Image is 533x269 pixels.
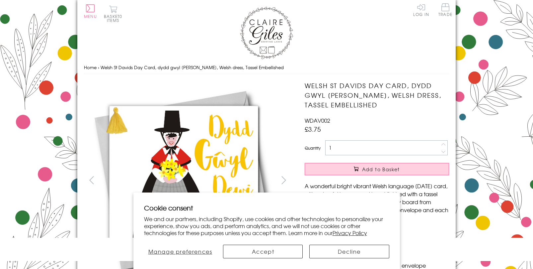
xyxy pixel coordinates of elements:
[362,166,400,173] span: Add to Basket
[438,3,452,16] span: Trade
[107,13,122,23] span: 0 items
[305,145,321,151] label: Quantity
[305,81,449,109] h1: Welsh St Davids Day Card, dydd gwyl [PERSON_NAME], Welsh dress, Tassel Embellished
[84,64,97,70] a: Home
[305,163,449,175] button: Add to Basket
[413,3,429,16] a: Log In
[84,173,99,188] button: prev
[240,7,293,59] img: Claire Giles Greetings Cards
[84,61,449,74] nav: breadcrumbs
[84,4,97,18] button: Menu
[101,64,284,70] span: Welsh St Davids Day Card, dydd gwyl [PERSON_NAME], Welsh dress, Tassel Embellished
[148,247,212,255] span: Manage preferences
[305,116,330,124] span: WDAV002
[144,215,389,236] p: We and our partners, including Shopify, use cookies and other technologies to personalize your ex...
[84,13,97,19] span: Menu
[104,5,122,22] button: Basket0 items
[144,203,389,212] h2: Cookie consent
[305,124,321,134] span: £3.75
[333,229,367,237] a: Privacy Policy
[438,3,452,18] a: Trade
[144,245,217,258] button: Manage preferences
[276,173,291,188] button: next
[305,182,449,222] p: A wonderful bright vibrant Welsh language [DATE] card, with colourful images and hand finished wi...
[98,64,99,70] span: ›
[223,245,303,258] button: Accept
[309,245,389,258] button: Decline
